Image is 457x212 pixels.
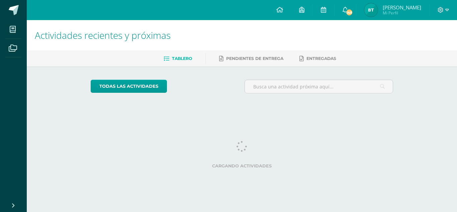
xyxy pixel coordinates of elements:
[345,9,353,16] span: 148
[91,80,167,93] a: todas las Actividades
[299,53,336,64] a: Entregadas
[219,53,283,64] a: Pendientes de entrega
[164,53,192,64] a: Tablero
[245,80,393,93] input: Busca una actividad próxima aquí...
[383,10,421,16] span: Mi Perfil
[364,3,378,17] img: cda15ad35d0b13d5c0b55d869a19eb5f.png
[383,4,421,11] span: [PERSON_NAME]
[306,56,336,61] span: Entregadas
[35,29,171,42] span: Actividades recientes y próximas
[91,163,393,168] label: Cargando actividades
[172,56,192,61] span: Tablero
[226,56,283,61] span: Pendientes de entrega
